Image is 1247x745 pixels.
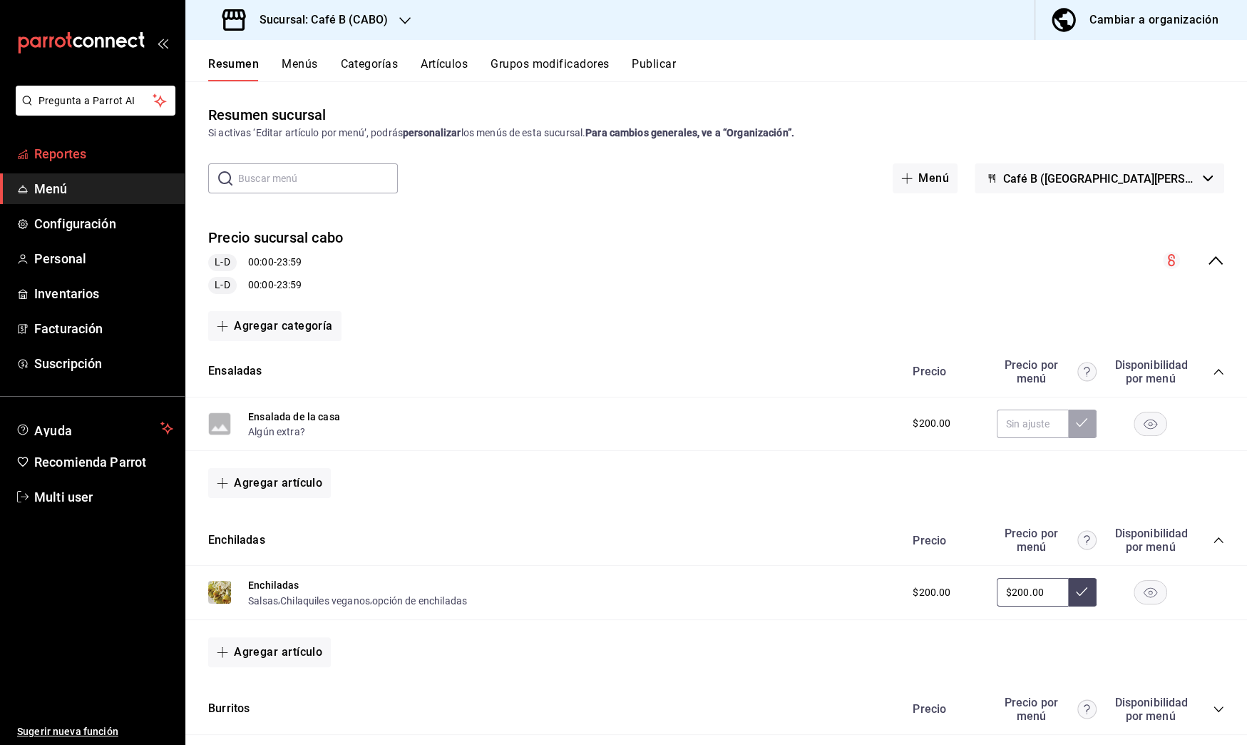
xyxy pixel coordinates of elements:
[997,578,1068,607] input: Sin ajuste
[248,578,299,592] button: Enchiladas
[208,363,262,380] button: Ensaladas
[34,144,173,163] span: Reportes
[898,534,990,547] div: Precio
[913,416,950,431] span: $200.00
[208,126,1224,141] div: Si activas ‘Editar artículo por menú’, podrás los menús de esta sucursal.
[248,410,340,424] button: Ensalada de la casa
[341,57,399,81] button: Categorías
[157,37,168,49] button: open_drawer_menu
[10,103,175,118] a: Pregunta a Parrot AI
[34,179,173,198] span: Menú
[421,57,468,81] button: Artículos
[34,249,173,268] span: Personal
[280,594,370,608] button: Chilaquiles veganos
[372,594,467,608] button: opción de enchiladas
[632,57,676,81] button: Publicar
[208,637,331,667] button: Agregar artículo
[208,254,343,271] div: 00:00 - 23:59
[208,532,265,549] button: Enchiladas
[997,527,1097,554] div: Precio por menú
[34,420,155,437] span: Ayuda
[34,487,173,507] span: Multi user
[1213,366,1224,377] button: collapse-category-row
[997,358,1097,385] div: Precio por menú
[39,93,153,108] span: Pregunta a Parrot AI
[1089,10,1218,30] div: Cambiar a organización
[248,592,467,607] div: , ,
[975,163,1224,193] button: Café B ([GEOGRAPHIC_DATA][PERSON_NAME])
[17,724,173,739] span: Sugerir nueva función
[208,701,250,717] button: Burritos
[185,216,1247,305] div: collapse-menu-row
[34,354,173,373] span: Suscripción
[208,57,1247,81] div: navigation tabs
[34,214,173,233] span: Configuración
[208,277,343,294] div: 00:00 - 23:59
[208,468,331,498] button: Agregar artículo
[208,57,259,81] button: Resumen
[898,702,990,716] div: Precio
[238,164,398,193] input: Buscar menú
[1114,527,1186,554] div: Disponibilidad por menú
[248,425,305,439] button: Algún extra?
[208,581,231,604] img: Preview
[209,278,235,293] span: L-D
[491,57,609,81] button: Grupos modificadores
[208,228,343,248] button: Precio sucursal cabo
[248,594,278,608] button: Salsas
[34,284,173,303] span: Inventarios
[403,127,461,138] strong: personalizar
[282,57,317,81] button: Menús
[913,585,950,600] span: $200.00
[997,410,1068,438] input: Sin ajuste
[209,255,235,270] span: L-D
[898,365,990,378] div: Precio
[34,319,173,338] span: Facturación
[16,86,175,116] button: Pregunta a Parrot AI
[997,696,1097,723] div: Precio por menú
[34,452,173,472] span: Recomienda Parrot
[208,104,326,126] div: Resumen sucursal
[1003,172,1197,186] span: Café B ([GEOGRAPHIC_DATA][PERSON_NAME])
[585,127,794,138] strong: Para cambios generales, ve a “Organización”.
[208,311,342,341] button: Agregar categoría
[248,11,388,29] h3: Sucursal: Café B (CABO)
[1213,704,1224,715] button: collapse-category-row
[893,163,958,193] button: Menú
[1213,534,1224,546] button: collapse-category-row
[1114,358,1186,385] div: Disponibilidad por menú
[1114,696,1186,723] div: Disponibilidad por menú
